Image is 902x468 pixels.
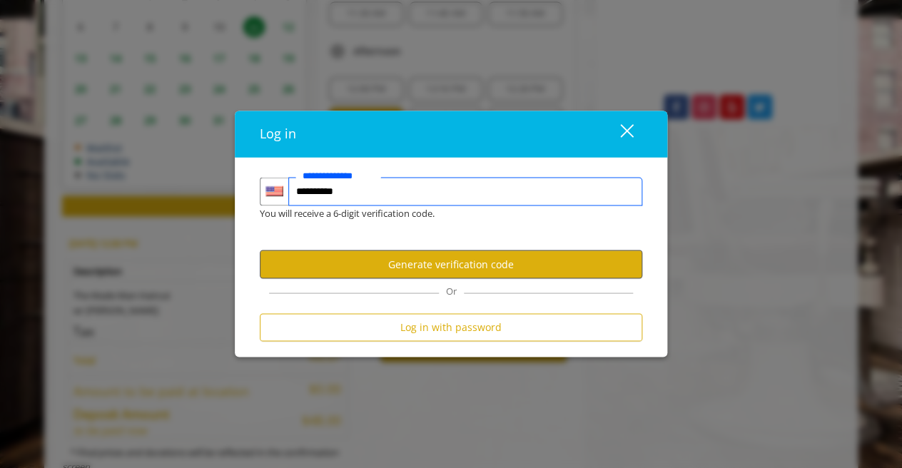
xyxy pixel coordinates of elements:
[439,284,464,297] span: Or
[260,313,642,341] button: Log in with password
[594,119,642,148] button: close dialog
[260,125,296,142] span: Log in
[249,205,632,220] div: You will receive a 6-digit verification code.
[604,123,632,145] div: close dialog
[260,177,288,205] div: Country
[260,250,642,278] button: Generate verification code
